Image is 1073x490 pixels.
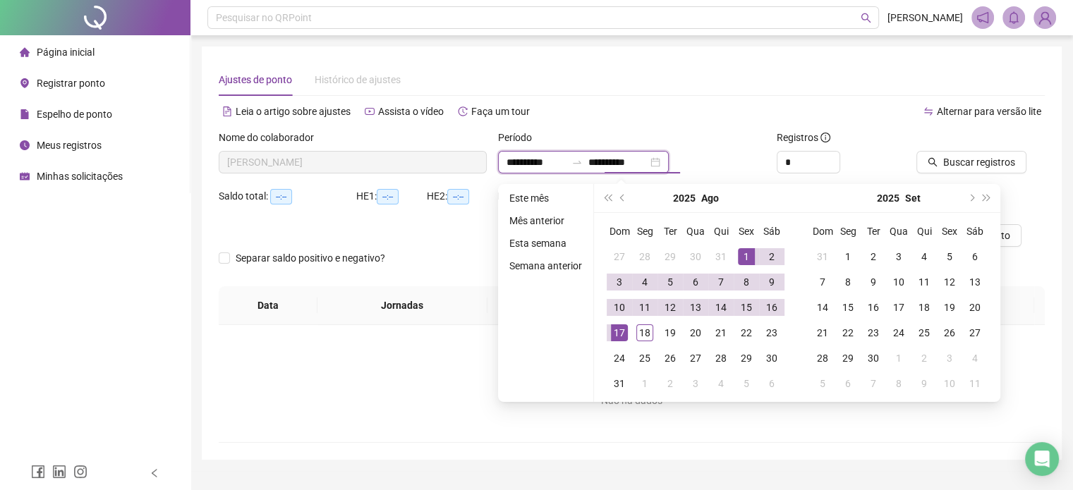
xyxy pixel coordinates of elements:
[708,295,734,320] td: 2025-08-14
[607,295,632,320] td: 2025-08-10
[687,350,704,367] div: 27
[905,184,921,212] button: month panel
[657,371,683,396] td: 2025-09-02
[941,350,958,367] div: 3
[734,295,759,320] td: 2025-08-15
[814,248,831,265] div: 31
[763,350,780,367] div: 30
[734,320,759,345] td: 2025-08-22
[219,286,317,325] th: Data
[657,320,683,345] td: 2025-08-19
[966,324,983,341] div: 27
[734,244,759,269] td: 2025-08-01
[657,219,683,244] th: Ter
[607,371,632,396] td: 2025-08-31
[911,219,937,244] th: Qui
[315,74,401,85] span: Histórico de ajustes
[636,375,653,392] div: 1
[814,350,831,367] div: 28
[600,184,615,212] button: super-prev-year
[687,324,704,341] div: 20
[738,299,755,316] div: 15
[607,320,632,345] td: 2025-08-17
[236,106,351,117] span: Leia o artigo sobre ajustes
[962,345,988,371] td: 2025-10-04
[150,468,159,478] span: left
[835,269,861,295] td: 2025-09-08
[708,320,734,345] td: 2025-08-21
[673,184,696,212] button: year panel
[713,375,729,392] div: 4
[708,345,734,371] td: 2025-08-28
[839,299,856,316] div: 15
[611,299,628,316] div: 10
[937,244,962,269] td: 2025-09-05
[687,299,704,316] div: 13
[890,274,907,290] div: 10
[713,350,729,367] div: 28
[504,257,588,274] li: Semana anterior
[865,324,882,341] div: 23
[683,371,708,396] td: 2025-09-03
[738,248,755,265] div: 1
[662,324,679,341] div: 19
[861,320,886,345] td: 2025-09-23
[890,375,907,392] div: 8
[962,320,988,345] td: 2025-09-27
[835,244,861,269] td: 2025-09-01
[861,244,886,269] td: 2025-09-02
[607,269,632,295] td: 2025-08-03
[887,10,963,25] span: [PERSON_NAME]
[632,244,657,269] td: 2025-07-28
[498,130,541,145] label: Período
[911,269,937,295] td: 2025-09-11
[886,295,911,320] td: 2025-09-17
[504,212,588,229] li: Mês anterior
[886,371,911,396] td: 2025-10-08
[916,248,933,265] div: 4
[814,274,831,290] div: 7
[839,375,856,392] div: 6
[865,248,882,265] div: 2
[458,106,468,116] span: history
[611,324,628,341] div: 17
[607,219,632,244] th: Dom
[611,248,628,265] div: 27
[73,465,87,479] span: instagram
[759,345,784,371] td: 2025-08-30
[683,320,708,345] td: 2025-08-20
[504,235,588,252] li: Esta semana
[810,320,835,345] td: 2025-09-21
[839,350,856,367] div: 29
[810,269,835,295] td: 2025-09-07
[636,350,653,367] div: 25
[966,248,983,265] div: 6
[270,189,292,204] span: --:--
[447,189,469,204] span: --:--
[937,345,962,371] td: 2025-10-03
[979,184,995,212] button: super-next-year
[662,248,679,265] div: 29
[571,157,583,168] span: to
[632,295,657,320] td: 2025-08-11
[37,78,105,89] span: Registrar ponto
[708,244,734,269] td: 2025-07-31
[378,106,444,117] span: Assista o vídeo
[708,269,734,295] td: 2025-08-07
[662,274,679,290] div: 5
[839,248,856,265] div: 1
[632,371,657,396] td: 2025-09-01
[708,219,734,244] th: Qui
[966,299,983,316] div: 20
[713,299,729,316] div: 14
[37,109,112,120] span: Espelho de ponto
[814,324,831,341] div: 21
[962,295,988,320] td: 2025-09-20
[916,324,933,341] div: 25
[377,189,399,204] span: --:--
[962,219,988,244] th: Sáb
[219,74,292,85] span: Ajustes de ponto
[810,371,835,396] td: 2025-10-05
[657,269,683,295] td: 2025-08-05
[911,320,937,345] td: 2025-09-25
